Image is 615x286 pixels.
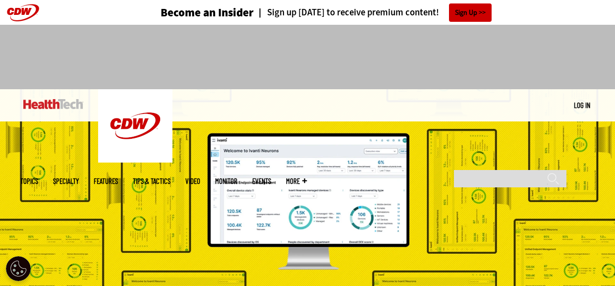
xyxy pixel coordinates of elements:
[133,177,170,185] a: Tips & Tactics
[286,177,307,185] span: More
[20,177,38,185] span: Topics
[449,3,492,22] a: Sign Up
[98,155,172,165] a: CDW
[574,101,590,110] a: Log in
[215,177,237,185] a: MonITor
[254,8,439,17] a: Sign up [DATE] to receive premium content!
[6,256,31,281] div: Cookie Settings
[6,256,31,281] button: Open Preferences
[23,99,83,109] img: Home
[574,100,590,111] div: User menu
[98,89,172,163] img: Home
[185,177,200,185] a: Video
[123,7,254,18] a: Become an Insider
[94,177,118,185] a: Features
[161,7,254,18] h3: Become an Insider
[252,177,271,185] a: Events
[127,35,488,79] iframe: advertisement
[53,177,79,185] span: Specialty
